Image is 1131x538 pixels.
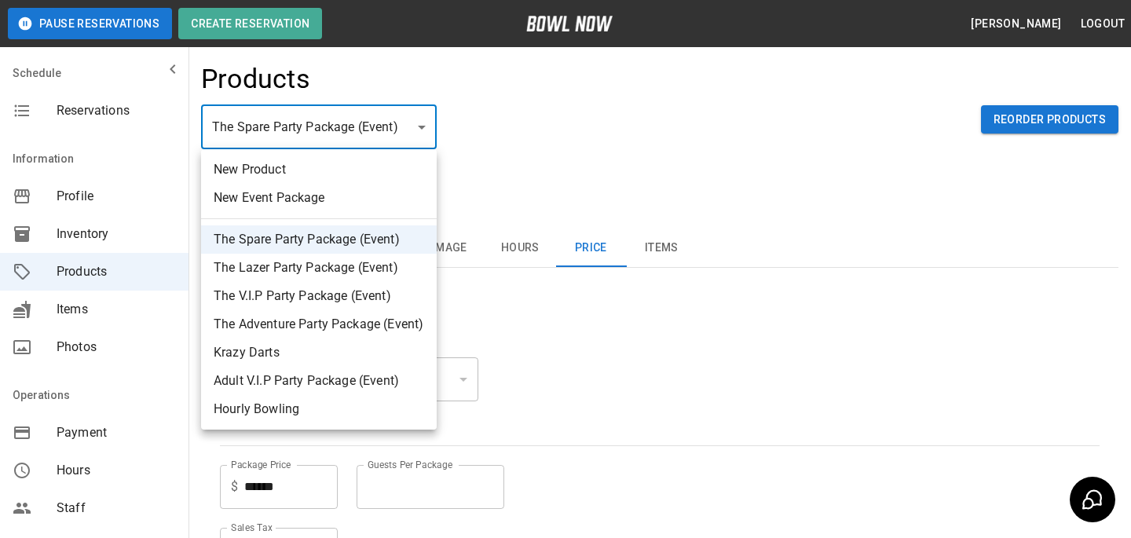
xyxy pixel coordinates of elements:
li: The Spare Party Package (Event) [201,225,437,254]
li: The Lazer Party Package (Event) [201,254,437,282]
li: Krazy Darts [201,339,437,367]
li: Adult V.I.P Party Package (Event) [201,367,437,395]
li: New Product [201,156,437,184]
li: Hourly Bowling [201,395,437,423]
li: The V.I.P Party Package (Event) [201,282,437,310]
li: The Adventure Party Package (Event) [201,310,437,339]
li: New Event Package [201,184,437,212]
